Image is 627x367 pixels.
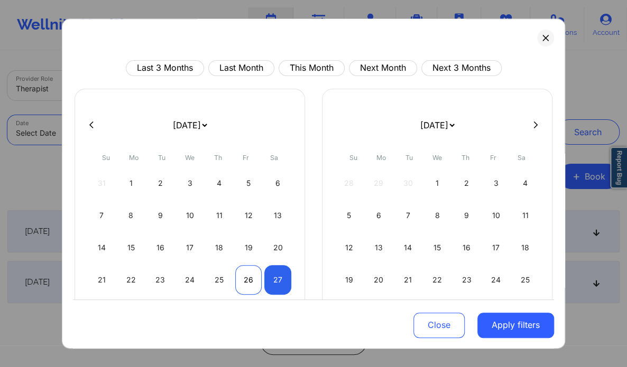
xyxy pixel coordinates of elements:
[129,154,139,162] abbr: Monday
[270,154,278,162] abbr: Saturday
[336,265,363,295] div: Sun Oct 19 2025
[365,265,392,295] div: Mon Oct 20 2025
[365,297,392,327] div: Mon Oct 27 2025
[512,201,539,230] div: Sat Oct 11 2025
[483,201,510,230] div: Fri Oct 10 2025
[118,265,145,295] div: Mon Sep 22 2025
[477,312,554,337] button: Apply filters
[235,265,262,295] div: Fri Sep 26 2025
[118,297,145,327] div: Mon Sep 29 2025
[453,297,480,327] div: Thu Oct 30 2025
[177,233,204,262] div: Wed Sep 17 2025
[483,297,510,327] div: Fri Oct 31 2025
[264,201,291,230] div: Sat Sep 13 2025
[512,168,539,198] div: Sat Oct 04 2025
[424,233,451,262] div: Wed Oct 15 2025
[264,168,291,198] div: Sat Sep 06 2025
[118,168,145,198] div: Mon Sep 01 2025
[206,265,233,295] div: Thu Sep 25 2025
[424,168,451,198] div: Wed Oct 01 2025
[512,233,539,262] div: Sat Oct 18 2025
[235,201,262,230] div: Fri Sep 12 2025
[483,168,510,198] div: Fri Oct 03 2025
[88,297,115,327] div: Sun Sep 28 2025
[394,265,421,295] div: Tue Oct 21 2025
[206,201,233,230] div: Thu Sep 11 2025
[118,233,145,262] div: Mon Sep 15 2025
[349,60,417,76] button: Next Month
[424,265,451,295] div: Wed Oct 22 2025
[147,233,174,262] div: Tue Sep 16 2025
[88,201,115,230] div: Sun Sep 07 2025
[235,233,262,262] div: Fri Sep 19 2025
[177,201,204,230] div: Wed Sep 10 2025
[279,60,345,76] button: This Month
[147,168,174,198] div: Tue Sep 02 2025
[349,154,357,162] abbr: Sunday
[126,60,204,76] button: Last 3 Months
[453,265,480,295] div: Thu Oct 23 2025
[453,201,480,230] div: Thu Oct 09 2025
[424,297,451,327] div: Wed Oct 29 2025
[365,233,392,262] div: Mon Oct 13 2025
[462,154,469,162] abbr: Thursday
[512,265,539,295] div: Sat Oct 25 2025
[177,265,204,295] div: Wed Sep 24 2025
[405,154,413,162] abbr: Tuesday
[394,233,421,262] div: Tue Oct 14 2025
[185,154,195,162] abbr: Wednesday
[336,201,363,230] div: Sun Oct 05 2025
[376,154,386,162] abbr: Monday
[235,168,262,198] div: Fri Sep 05 2025
[264,265,291,295] div: Sat Sep 27 2025
[394,201,421,230] div: Tue Oct 07 2025
[336,233,363,262] div: Sun Oct 12 2025
[424,201,451,230] div: Wed Oct 08 2025
[88,233,115,262] div: Sun Sep 14 2025
[206,233,233,262] div: Thu Sep 18 2025
[490,154,496,162] abbr: Friday
[413,312,465,337] button: Close
[208,60,274,76] button: Last Month
[147,201,174,230] div: Tue Sep 09 2025
[206,168,233,198] div: Thu Sep 04 2025
[118,201,145,230] div: Mon Sep 08 2025
[483,233,510,262] div: Fri Oct 17 2025
[243,154,249,162] abbr: Friday
[214,154,222,162] abbr: Thursday
[453,168,480,198] div: Thu Oct 02 2025
[147,297,174,327] div: Tue Sep 30 2025
[432,154,442,162] abbr: Wednesday
[518,154,525,162] abbr: Saturday
[336,297,363,327] div: Sun Oct 26 2025
[394,297,421,327] div: Tue Oct 28 2025
[453,233,480,262] div: Thu Oct 16 2025
[365,201,392,230] div: Mon Oct 06 2025
[483,265,510,295] div: Fri Oct 24 2025
[102,154,110,162] abbr: Sunday
[264,233,291,262] div: Sat Sep 20 2025
[177,168,204,198] div: Wed Sep 03 2025
[421,60,502,76] button: Next 3 Months
[147,265,174,295] div: Tue Sep 23 2025
[158,154,165,162] abbr: Tuesday
[88,265,115,295] div: Sun Sep 21 2025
